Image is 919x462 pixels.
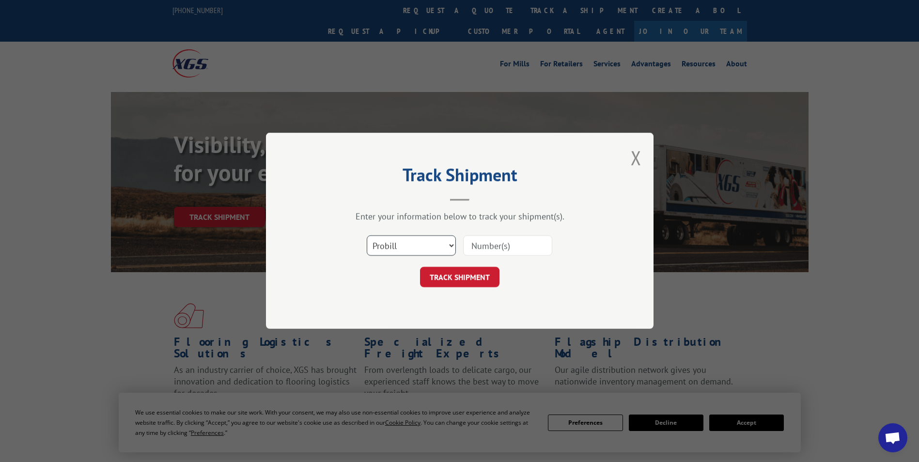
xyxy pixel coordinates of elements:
input: Number(s) [463,236,552,256]
button: TRACK SHIPMENT [420,267,499,288]
button: Close modal [631,145,641,170]
h2: Track Shipment [314,168,605,186]
div: Open chat [878,423,907,452]
div: Enter your information below to track your shipment(s). [314,211,605,222]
